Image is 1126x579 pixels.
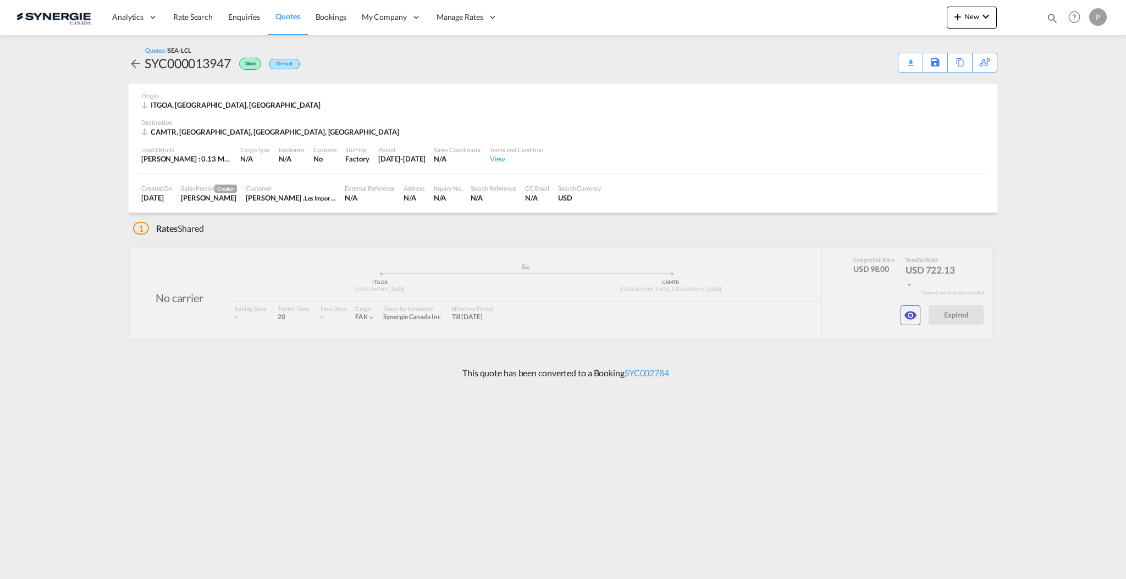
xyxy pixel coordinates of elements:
[923,53,947,72] div: Save As Template
[625,368,669,378] a: SYC002784
[316,12,346,21] span: Bookings
[947,7,997,29] button: icon-plus 400-fgNewicon-chevron-down
[141,118,985,126] div: Destination
[145,46,191,54] div: Quotes /SEA-LCL
[490,154,543,164] div: View
[279,154,291,164] div: N/A
[434,146,481,154] div: Sales Coordinator
[151,101,321,109] span: ITGOA, [GEOGRAPHIC_DATA], [GEOGRAPHIC_DATA]
[378,154,426,164] div: 3 Sep 2025
[133,222,204,235] div: Shared
[1046,12,1058,29] div: icon-magnify
[345,193,395,203] div: N/A
[471,184,516,192] div: Search Reference
[145,54,231,72] div: SYC000013947
[457,367,669,379] p: This quote has been converted to a Booking
[313,146,336,154] div: Customs
[378,146,426,154] div: Period
[525,184,549,192] div: CC Email
[979,10,992,23] md-icon: icon-chevron-down
[141,154,231,164] div: [PERSON_NAME] : 0.13 MT | Volumetric Wt : 1.00 CBM | Chargeable Wt : 1.00 W/M
[1046,12,1058,24] md-icon: icon-magnify
[141,92,985,100] div: Origin
[904,309,917,322] md-icon: icon-eye
[904,53,917,63] div: Quote PDF is not available at this time
[246,193,336,203] div: Chloe .
[228,12,260,21] span: Enquiries
[951,12,992,21] span: New
[471,193,516,203] div: N/A
[156,223,178,233] span: Rates
[1065,8,1089,27] div: Help
[901,305,920,325] button: icon-eye
[404,184,424,192] div: Address
[240,146,270,154] div: Cargo Type
[275,12,300,21] span: Quotes
[240,154,270,164] div: N/A
[214,185,237,193] span: Creator
[279,146,305,154] div: Incoterms
[133,222,149,235] span: 1
[141,100,323,110] div: ITGOA, Genova, Europe
[951,10,964,23] md-icon: icon-plus 400-fg
[245,60,258,71] span: Won
[141,146,231,154] div: Load Details
[362,12,407,23] span: My Company
[345,184,395,192] div: External Reference
[904,55,917,63] md-icon: icon-download
[141,184,172,192] div: Created On
[16,5,91,30] img: 1f56c880d42311ef80fc7dca854c8e59.png
[129,54,145,72] div: icon-arrow-left
[1065,8,1084,26] span: Help
[246,184,336,192] div: Customer
[168,47,191,54] span: SEA-LCL
[231,54,264,72] div: Won
[345,146,369,154] div: Stuffing
[269,59,300,69] div: Default
[404,193,424,203] div: N/A
[345,154,369,164] div: Factory Stuffing
[558,184,601,192] div: Search Currency
[558,193,601,203] div: USD
[173,12,213,21] span: Rate Search
[1089,8,1107,26] div: P
[141,193,172,203] div: 8 Aug 2025
[313,154,336,164] div: No
[525,193,549,203] div: N/A
[437,12,483,23] span: Manage Rates
[305,193,428,202] span: Les Importations [DEMOGRAPHIC_DATA] Ltee
[141,127,402,137] div: CAMTR, Montreal, QC, Americas
[434,184,462,192] div: Inquiry No.
[490,146,543,154] div: Terms and Condition
[129,57,142,70] md-icon: icon-arrow-left
[112,12,143,23] span: Analytics
[181,193,237,203] div: Pablo Gomez Saldarriaga
[434,193,462,203] div: N/A
[181,184,237,193] div: Sales Person
[434,154,481,164] div: N/A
